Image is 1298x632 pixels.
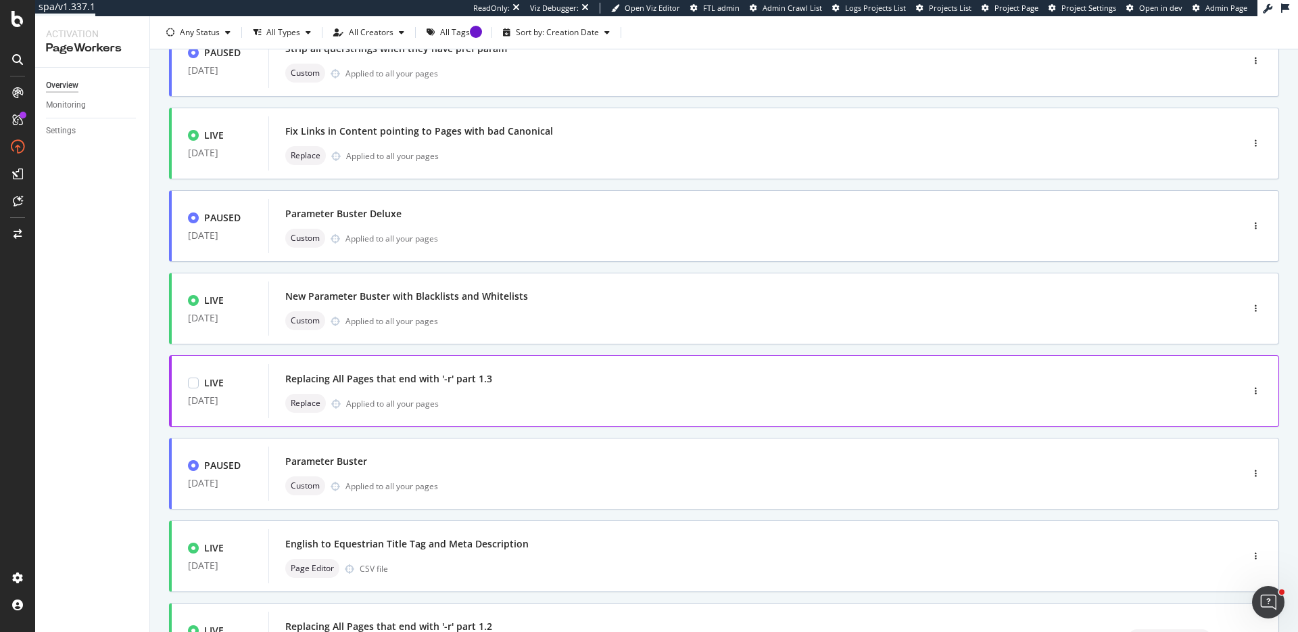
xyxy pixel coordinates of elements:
div: All Tags [440,28,470,37]
div: Replacing All Pages that end with '-r' part 1.3 [285,372,492,386]
button: Sort by: Creation Date [498,22,615,43]
div: PageWorkers [46,41,139,56]
a: Logs Projects List [832,3,906,14]
div: Viz Debugger: [530,3,579,14]
div: [DATE] [188,65,252,76]
div: Applied to all your pages [345,480,438,492]
div: New Parameter Buster with Blacklists and Whitelists [285,290,528,303]
div: English to Equestrian Title Tag and Meta Description [285,537,529,551]
span: Custom [291,69,320,77]
iframe: Intercom live chat [1252,586,1284,618]
div: PAUSED [204,459,241,472]
button: All Types [247,22,316,43]
button: All Tags [421,22,486,43]
div: Parameter Buster Deluxe [285,207,402,221]
div: [DATE] [188,313,252,323]
span: Page Editor [291,564,334,572]
div: [DATE] [188,148,252,158]
div: neutral label [285,64,325,83]
div: LIVE [204,376,224,390]
span: Admin Page [1205,3,1247,13]
div: [DATE] [188,395,252,406]
div: All Creators [349,28,393,37]
span: FTL admin [703,3,740,13]
div: neutral label [285,229,325,248]
div: Parameter Buster [285,455,367,468]
button: Any Status [161,22,236,43]
div: Applied to all your pages [345,315,438,327]
a: Project Settings [1049,3,1116,14]
div: PAUSED [204,211,241,225]
div: neutral label [285,311,325,330]
span: Replace [291,152,320,160]
span: Custom [291,234,320,242]
div: neutral label [285,476,325,495]
div: Tooltip anchor [470,26,482,38]
span: Replace [291,399,320,407]
button: All Creators [328,22,410,43]
div: ReadOnly: [473,3,510,14]
div: Settings [46,124,76,138]
a: Settings [46,124,140,138]
div: Sort by: Creation Date [516,28,599,37]
div: [DATE] [188,560,252,571]
div: Activation [46,27,139,41]
a: Overview [46,78,140,93]
a: Open Viz Editor [611,3,680,14]
div: Overview [46,78,78,93]
a: FTL admin [690,3,740,14]
div: [DATE] [188,478,252,489]
div: Applied to all your pages [346,150,439,162]
div: neutral label [285,559,339,578]
div: CSV file [360,563,388,574]
div: PAUSED [204,46,241,60]
span: Project Page [994,3,1038,13]
div: Applied to all your pages [346,398,439,409]
a: Open in dev [1126,3,1182,14]
div: LIVE [204,294,224,307]
span: Admin Crawl List [763,3,822,13]
a: Admin Crawl List [750,3,822,14]
span: Projects List [929,3,971,13]
a: Monitoring [46,98,140,112]
span: Project Settings [1061,3,1116,13]
a: Projects List [916,3,971,14]
span: Open Viz Editor [625,3,680,13]
div: Fix Links in Content pointing to Pages with bad Canonical [285,125,553,138]
span: Open in dev [1139,3,1182,13]
span: Custom [291,482,320,490]
div: Any Status [180,28,220,37]
div: Applied to all your pages [345,233,438,244]
a: Admin Page [1193,3,1247,14]
div: neutral label [285,146,326,165]
div: [DATE] [188,230,252,241]
div: Monitoring [46,98,86,112]
span: Custom [291,317,320,325]
div: Applied to all your pages [345,68,438,79]
div: LIVE [204,129,224,142]
div: All Types [266,28,300,37]
div: LIVE [204,541,224,555]
a: Project Page [982,3,1038,14]
div: neutral label [285,394,326,413]
span: Logs Projects List [845,3,906,13]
